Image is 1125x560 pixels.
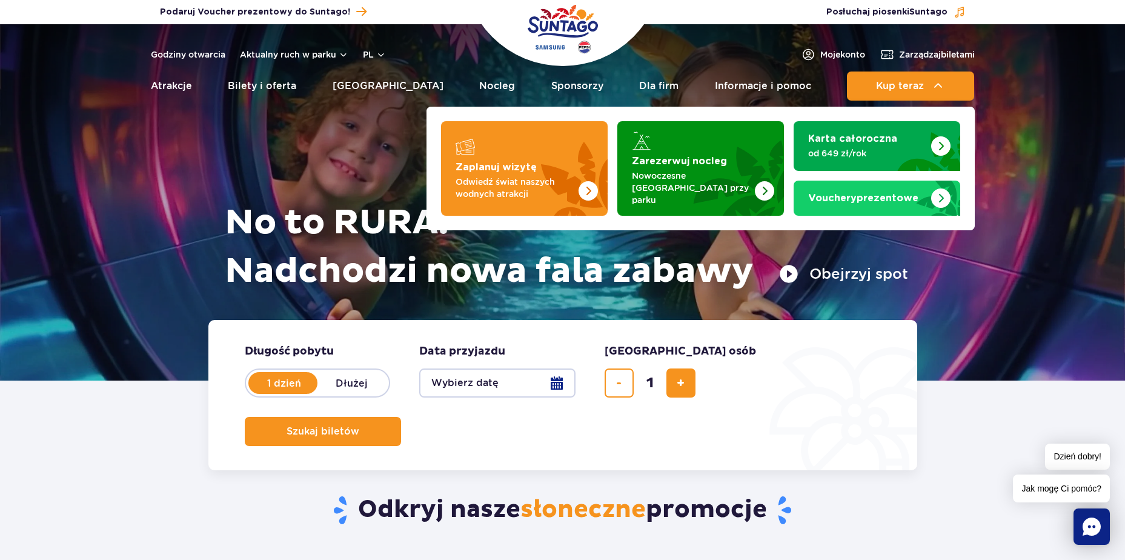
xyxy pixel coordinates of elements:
button: dodaj bilet [666,368,695,398]
button: pl [363,48,386,61]
a: Bilety i oferta [228,72,296,101]
span: słoneczne [520,495,646,525]
p: od 649 zł/rok [808,147,926,159]
span: Podaruj Voucher prezentowy do Suntago! [160,6,350,18]
button: Aktualny ruch w parku [240,50,348,59]
span: Dzień dobry! [1045,444,1110,470]
a: Atrakcje [151,72,192,101]
strong: Zarezerwuj nocleg [632,156,727,166]
div: Chat [1074,508,1110,545]
button: Obejrzyj spot [779,264,908,284]
span: Moje konto [820,48,865,61]
a: Zaplanuj wizytę [441,121,608,216]
h1: No to RURA! Nadchodzi nowa fala zabawy [225,199,908,296]
h2: Odkryj nasze promocje [208,495,917,526]
p: Odwiedź świat naszych wodnych atrakcji [456,176,574,200]
a: Sponsorzy [551,72,603,101]
a: Zarezerwuj nocleg [617,121,784,216]
span: Vouchery [808,193,857,203]
a: Karta całoroczna [794,121,960,171]
button: Kup teraz [847,72,974,101]
label: Dłużej [317,370,387,396]
span: Zarządzaj biletami [899,48,975,61]
a: Dla firm [639,72,679,101]
span: [GEOGRAPHIC_DATA] osób [605,344,756,359]
a: [GEOGRAPHIC_DATA] [333,72,443,101]
span: Posłuchaj piosenki [826,6,947,18]
span: Jak mogę Ci pomóc? [1013,475,1110,502]
label: 1 dzień [250,370,319,396]
span: Kup teraz [876,81,924,92]
span: Suntago [909,8,947,16]
a: Zarządzajbiletami [880,47,975,62]
form: Planowanie wizyty w Park of Poland [208,320,917,470]
input: liczba biletów [636,368,665,398]
a: Informacje i pomoc [715,72,811,101]
span: Szukaj biletów [287,426,359,437]
a: Godziny otwarcia [151,48,225,61]
button: Posłuchaj piosenkiSuntago [826,6,966,18]
strong: Zaplanuj wizytę [456,162,537,172]
a: Podaruj Voucher prezentowy do Suntago! [160,4,367,20]
button: usuń bilet [605,368,634,398]
a: Mojekonto [801,47,865,62]
button: Szukaj biletów [245,417,401,446]
p: Nowoczesne [GEOGRAPHIC_DATA] przy parku [632,170,750,206]
span: Długość pobytu [245,344,334,359]
strong: Karta całoroczna [808,134,897,144]
button: Wybierz datę [419,368,576,398]
span: Data przyjazdu [419,344,505,359]
a: Vouchery prezentowe [794,181,960,216]
a: Nocleg [479,72,515,101]
strong: prezentowe [808,193,918,203]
